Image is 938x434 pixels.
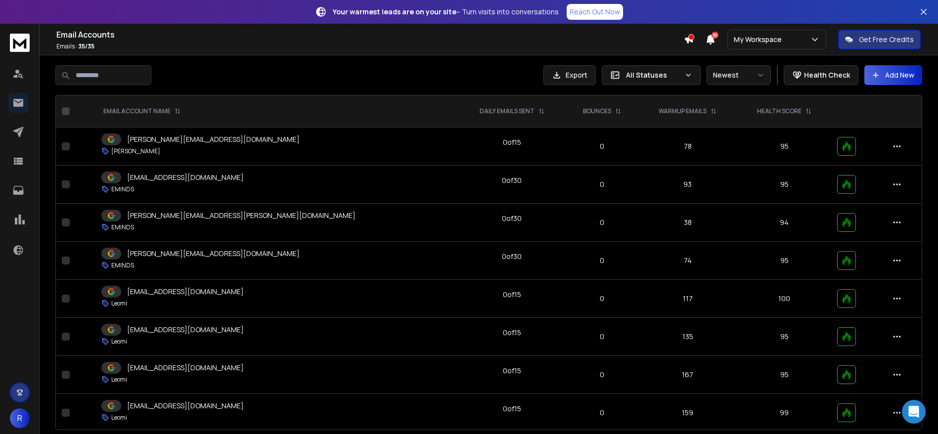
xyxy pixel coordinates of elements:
[737,356,832,394] td: 95
[503,137,521,147] div: 0 of 15
[333,7,456,16] strong: Your warmest leads are on your site
[572,294,632,304] p: 0
[638,242,737,280] td: 74
[707,65,771,85] button: Newest
[638,394,737,432] td: 159
[111,300,127,307] p: Leomi
[737,204,832,242] td: 94
[902,400,926,424] div: Open Intercom Messenger
[737,280,832,318] td: 100
[570,7,620,17] p: Reach Out Now
[127,249,300,259] p: [PERSON_NAME][EMAIL_ADDRESS][DOMAIN_NAME]
[638,128,737,166] td: 78
[737,128,832,166] td: 95
[784,65,858,85] button: Health Check
[503,404,521,414] div: 0 of 15
[567,4,623,20] a: Reach Out Now
[572,179,632,189] p: 0
[503,328,521,338] div: 0 of 15
[543,65,596,85] button: Export
[111,223,134,231] p: EMINDS
[127,211,356,220] p: [PERSON_NAME][EMAIL_ADDRESS][PERSON_NAME][DOMAIN_NAME]
[737,242,832,280] td: 95
[111,338,127,346] p: Leomi
[838,30,921,49] button: Get Free Credits
[638,166,737,204] td: 93
[103,107,180,115] div: EMAIL ACCOUNT NAME
[111,376,127,384] p: Leomi
[638,204,737,242] td: 38
[56,43,684,50] p: Emails :
[503,366,521,376] div: 0 of 15
[10,408,30,428] button: R
[127,134,300,144] p: [PERSON_NAME][EMAIL_ADDRESS][DOMAIN_NAME]
[502,252,522,261] div: 0 of 30
[502,175,522,185] div: 0 of 30
[111,147,160,155] p: [PERSON_NAME]
[804,70,850,80] p: Health Check
[10,34,30,52] img: logo
[127,173,244,182] p: [EMAIL_ADDRESS][DOMAIN_NAME]
[572,217,632,227] p: 0
[859,35,914,44] p: Get Free Credits
[659,107,707,115] p: WARMUP EMAILS
[127,325,244,335] p: [EMAIL_ADDRESS][DOMAIN_NAME]
[503,290,521,300] div: 0 of 15
[737,318,832,356] td: 95
[480,107,535,115] p: DAILY EMAILS SENT
[111,185,134,193] p: EMINDS
[638,318,737,356] td: 135
[572,141,632,151] p: 0
[127,401,244,411] p: [EMAIL_ADDRESS][DOMAIN_NAME]
[583,107,611,115] p: BOUNCES
[127,287,244,297] p: [EMAIL_ADDRESS][DOMAIN_NAME]
[572,370,632,380] p: 0
[864,65,922,85] button: Add New
[56,29,684,41] h1: Email Accounts
[127,363,244,373] p: [EMAIL_ADDRESS][DOMAIN_NAME]
[737,166,832,204] td: 95
[638,280,737,318] td: 117
[626,70,680,80] p: All Statuses
[333,7,559,17] p: – Turn visits into conversations
[638,356,737,394] td: 167
[757,107,802,115] p: HEALTH SCORE
[737,394,832,432] td: 99
[572,332,632,342] p: 0
[712,32,718,39] span: 50
[734,35,786,44] p: My Workspace
[572,256,632,265] p: 0
[572,408,632,418] p: 0
[111,261,134,269] p: EMINDS
[111,414,127,422] p: Leomi
[502,214,522,223] div: 0 of 30
[78,42,94,50] span: 35 / 35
